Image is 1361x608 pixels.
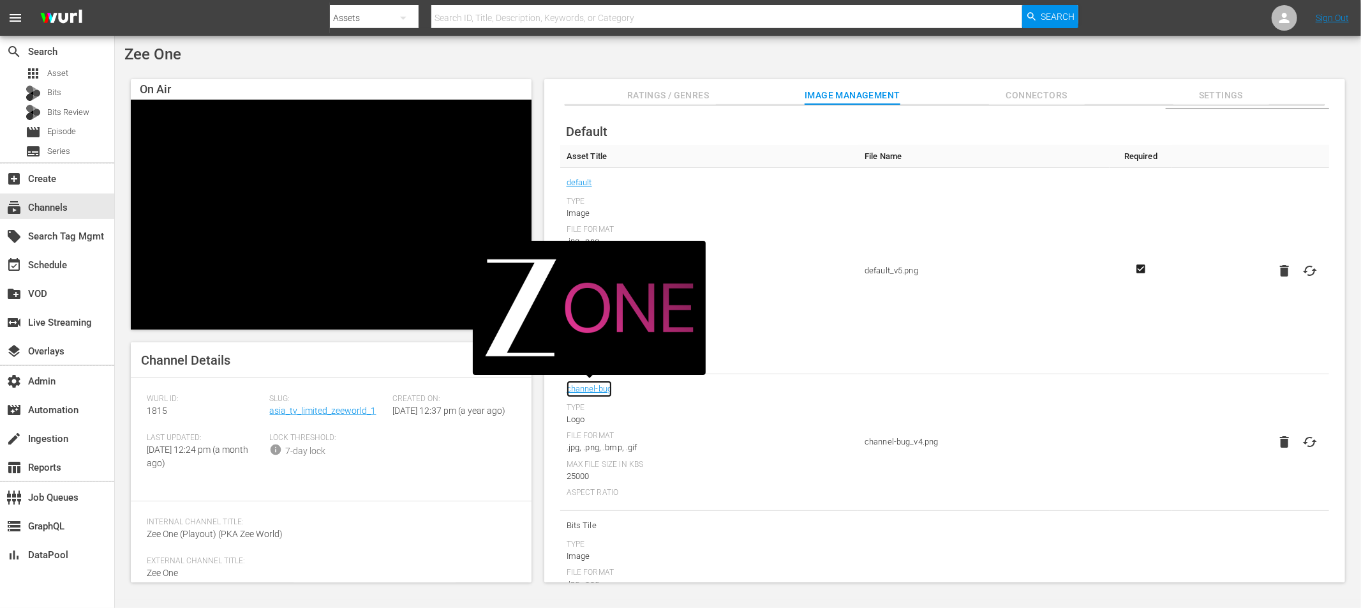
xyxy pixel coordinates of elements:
span: Slug: [270,394,387,404]
th: Required [1110,145,1172,168]
span: Asset [26,66,41,81]
div: .jpg, .png [567,235,852,248]
span: Search [1041,5,1075,28]
div: Video Player [131,100,532,330]
span: Settings [1173,87,1269,103]
span: Default [566,124,607,139]
div: Logo [567,413,852,426]
span: Ratings / Genres [620,87,716,103]
span: Channels [6,200,22,215]
div: 1280x720 minimum [567,264,852,277]
span: Schedule [6,257,22,273]
span: Series [26,144,41,159]
button: Search [1022,5,1078,28]
span: Bits Review [47,106,89,119]
div: File Format [567,568,852,578]
div: .jpg, .png, .bmp, .gif [567,441,852,454]
span: Internal Channel Title: [147,517,509,528]
a: default [567,174,592,191]
div: Type [567,197,852,207]
span: [DATE] 12:24 pm (a month ago) [147,445,248,468]
div: Bits [26,86,41,101]
span: [DATE] 12:37 pm (a year ago) [392,406,505,416]
th: File Name [858,145,1110,168]
span: Zee One [147,568,178,578]
span: menu [8,10,23,26]
svg: Required [1133,263,1149,275]
td: default_v5.png [858,168,1110,374]
div: Type [567,540,852,550]
img: ans4CAIJ8jUAAAAAAAAAAAAAAAAAAAAAAAAgQb4GAAAAAAAAAAAAAAAAAAAAAAAAJMjXAAAAAAAAAAAAAAAAAAAAAAAAgAT5G... [31,3,92,33]
td: channel-bug_v4.png [858,374,1110,511]
div: Aspect Ratio [567,338,852,349]
span: Admin [6,374,22,389]
div: Min Height [567,310,852,321]
div: Bits Review [26,105,41,120]
span: GraphQL [6,519,22,534]
div: .jpg, .png [567,578,852,591]
div: 1280 [567,292,852,305]
a: Sign Out [1316,13,1349,23]
span: Connectors [989,87,1085,103]
span: Reports [6,460,22,475]
a: channel-bug [567,381,613,397]
div: Min Width [567,282,852,292]
div: Aspect Ratio [567,488,852,498]
span: info [270,443,283,456]
th: Asset Title [560,145,858,168]
span: Asset [47,67,68,80]
span: Channel Details [141,353,230,368]
div: Dimensions [567,254,852,264]
div: 7-day lock [286,445,326,458]
span: Image Management [805,87,900,103]
div: File Format [567,431,852,441]
span: Lock Threshold: [270,433,387,443]
span: Series [47,145,70,158]
span: Bits [47,86,61,99]
span: DataPool [6,547,22,563]
span: Episode [26,125,41,140]
span: 1815 [147,406,167,416]
div: Image [567,207,852,220]
span: Zee One (Playout) (PKA Zee World) [147,529,283,539]
span: Live Streaming [6,315,22,330]
span: External Channel Title: [147,556,509,566]
span: Episode [47,125,76,138]
span: Search Tag Mgmt [6,229,22,244]
div: 720 [567,321,852,333]
span: Wurl ID: [147,394,264,404]
div: Image [567,550,852,563]
span: VOD [6,286,22,301]
span: Overlays [6,344,22,359]
span: Created On: [392,394,509,404]
div: 16:9 [567,349,852,361]
div: File Format [567,225,852,235]
span: Automation [6,402,22,418]
span: Ingestion [6,431,22,446]
a: asia_tv_limited_zeeworld_1 [270,406,376,416]
span: Job Queues [6,490,22,505]
span: Last Updated: [147,433,264,443]
span: On Air [140,82,171,96]
span: Zee One [124,45,181,63]
div: Max File Size In Kbs [567,460,852,470]
span: Bits Tile [567,517,852,534]
div: Type [567,403,852,413]
div: 25000 [567,470,852,483]
span: Create [6,171,22,186]
span: Search [6,44,22,59]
